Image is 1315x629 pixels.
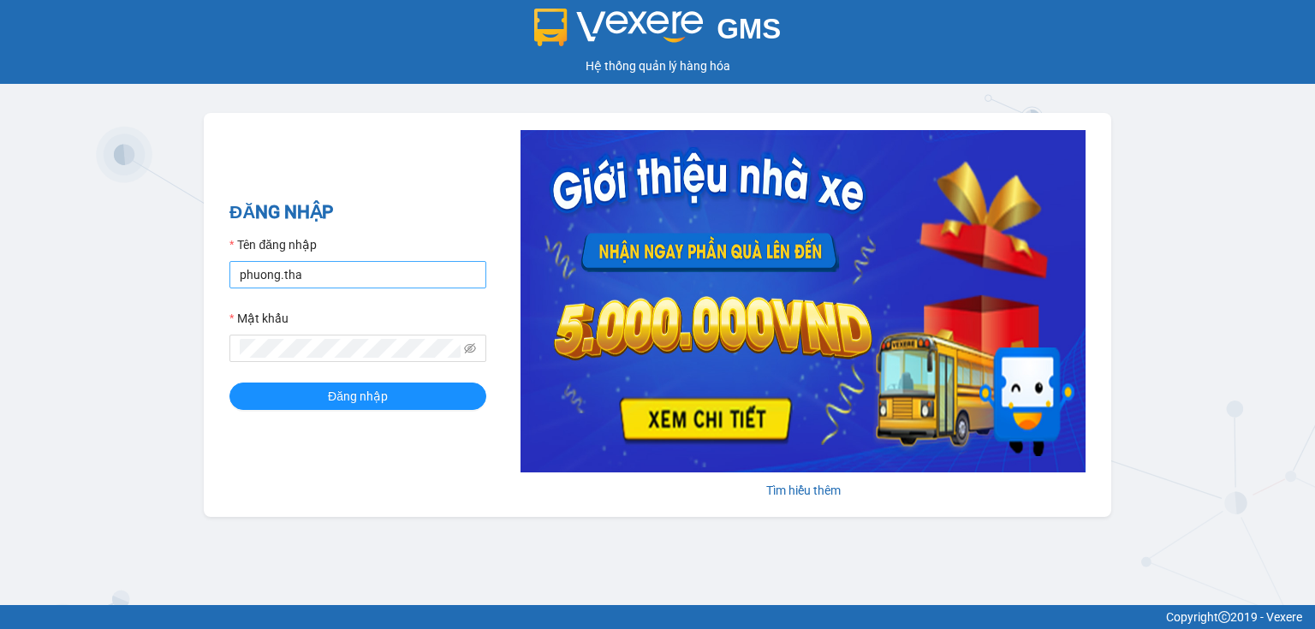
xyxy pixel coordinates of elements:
[240,339,461,358] input: Mật khẩu
[229,261,486,288] input: Tên đăng nhập
[521,130,1086,472] img: banner-0
[229,383,486,410] button: Đăng nhập
[464,342,476,354] span: eye-invisible
[1218,611,1230,623] span: copyright
[4,56,1311,75] div: Hệ thống quản lý hàng hóa
[534,26,782,39] a: GMS
[13,608,1302,626] div: Copyright 2019 - Vexere
[328,387,388,406] span: Đăng nhập
[717,13,781,45] span: GMS
[229,309,289,328] label: Mật khẩu
[534,9,704,46] img: logo 2
[229,199,486,227] h2: ĐĂNG NHẬP
[229,235,317,254] label: Tên đăng nhập
[521,481,1086,500] div: Tìm hiểu thêm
